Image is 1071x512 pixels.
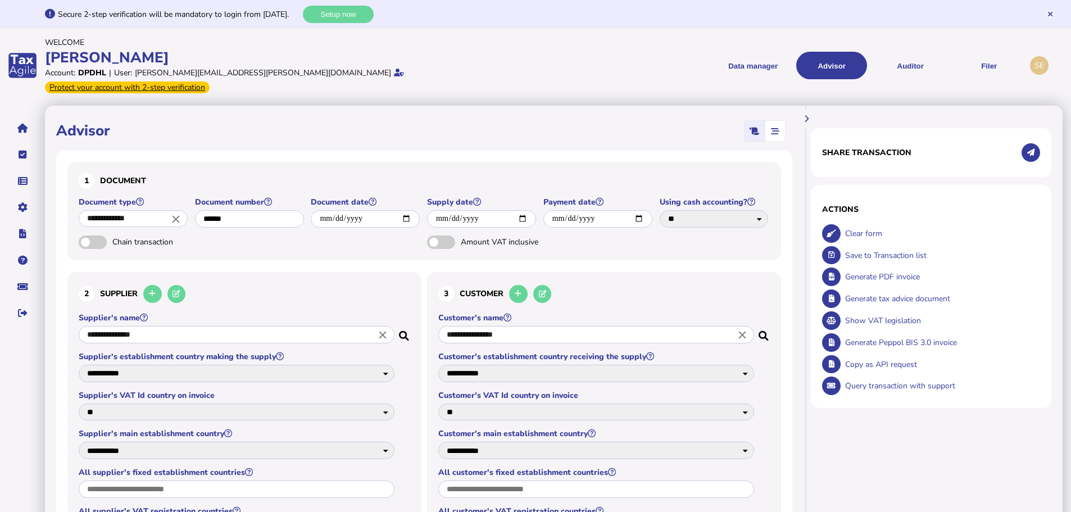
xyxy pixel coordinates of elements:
[842,354,1041,375] div: Copy as API request
[11,275,34,298] button: Raise a support ticket
[822,224,841,243] button: Clear form data from invoice panel
[822,246,841,265] button: Save transaction
[109,67,111,78] div: |
[842,266,1041,288] div: Generate PDF invoice
[79,173,770,189] h3: Document
[11,222,34,246] button: Developer hub links
[45,37,532,48] div: Welcome
[736,329,748,341] i: Close
[45,81,210,93] div: From Oct 1, 2025, 2-step verification will be required to login. Set it up now...
[114,67,132,78] div: User:
[745,121,765,141] mat-button-toggle: Classic scrolling page view
[135,67,391,78] div: [PERSON_NAME][EMAIL_ADDRESS][PERSON_NAME][DOMAIN_NAME]
[954,52,1024,79] button: Filer
[11,143,34,166] button: Tasks
[167,285,186,303] button: Edit selected supplier in the database
[11,248,34,272] button: Help pages
[79,428,396,439] label: Supplier's main establishment country
[822,289,841,308] button: Generate tax advice document
[842,244,1041,266] div: Save to Transaction list
[1046,10,1054,18] button: Hide message
[822,377,841,395] button: Query transaction with support
[45,48,532,67] div: [PERSON_NAME]
[79,351,396,362] label: Supplier's establishment country making the supply
[11,196,34,219] button: Manage settings
[112,237,230,247] span: Chain transaction
[79,283,410,305] h3: Supplier
[438,312,756,323] label: Customer's name
[399,328,410,337] i: Search for a dummy seller
[79,467,396,478] label: All supplier's fixed establishment countries
[822,204,1040,215] h1: Actions
[438,286,454,302] div: 3
[1030,56,1049,75] div: Profile settings
[303,6,374,23] button: Setup now
[718,52,788,79] button: Shows a dropdown of Data manager options
[509,285,528,303] button: Add a new customer to the database
[797,109,816,128] button: Hide
[461,237,579,247] span: Amount VAT inclusive
[170,212,182,225] i: Close
[822,311,841,330] button: Show VAT legislation
[79,312,396,323] label: Supplier's name
[427,197,538,207] label: Supply date
[56,121,110,141] h1: Advisor
[759,328,770,337] i: Search for a dummy customer
[842,375,1041,397] div: Query transaction with support
[533,285,552,303] button: Edit selected customer in the database
[143,285,162,303] button: Add a new supplier to the database
[311,197,421,207] label: Document date
[875,52,946,79] button: Auditor
[438,351,756,362] label: Customer's establishment country receiving the supply
[79,197,189,207] label: Document type
[543,197,654,207] label: Payment date
[79,286,94,302] div: 2
[438,428,756,439] label: Customer's main establishment country
[660,197,770,207] label: Using cash accounting?
[438,467,756,478] label: All customer's fixed establishment countries
[842,332,1041,354] div: Generate Peppol BIS 3.0 invoice
[842,288,1041,310] div: Generate tax advice document
[765,121,785,141] mat-button-toggle: Stepper view
[11,169,34,193] button: Data manager
[195,197,306,207] label: Document number
[842,223,1041,244] div: Clear form
[78,67,106,78] div: DPDHL
[79,390,396,401] label: Supplier's VAT Id country on invoice
[842,310,1041,332] div: Show VAT legislation
[394,69,404,76] i: Email verified
[538,52,1025,79] menu: navigate products
[822,147,911,158] h1: Share transaction
[438,390,756,401] label: Customer's VAT Id country on invoice
[45,67,75,78] div: Account:
[822,355,841,374] button: Copy data as API request body to clipboard
[376,329,389,341] i: Close
[79,197,189,235] app-field: Select a document type
[11,116,34,140] button: Home
[438,283,770,305] h3: Customer
[79,173,94,189] div: 1
[822,268,841,286] button: Generate pdf
[58,9,300,20] div: Secure 2-step verification will be mandatory to login from [DATE].
[1022,143,1040,162] button: Share transaction
[11,301,34,325] button: Sign out
[796,52,867,79] button: Shows a dropdown of VAT Advisor options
